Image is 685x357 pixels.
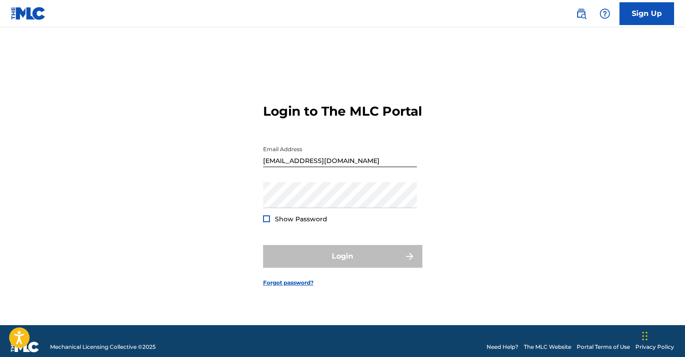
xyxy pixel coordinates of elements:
a: Need Help? [487,343,518,351]
img: help [599,8,610,19]
img: MLC Logo [11,7,46,20]
a: Sign Up [619,2,674,25]
span: Mechanical Licensing Collective © 2025 [50,343,156,351]
img: logo [11,342,39,352]
a: Portal Terms of Use [577,343,630,351]
a: Forgot password? [263,279,314,287]
iframe: Chat Widget [639,313,685,357]
h3: Login to The MLC Portal [263,103,422,119]
a: Privacy Policy [635,343,674,351]
span: Show Password [275,215,327,223]
a: The MLC Website [524,343,571,351]
a: Public Search [572,5,590,23]
div: Перетащить [642,322,648,350]
div: Виджет чата [639,313,685,357]
div: Help [596,5,614,23]
img: search [576,8,587,19]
